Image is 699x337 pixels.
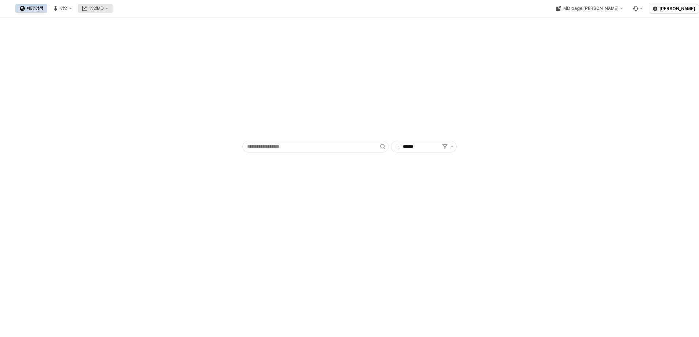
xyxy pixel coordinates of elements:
[78,4,113,13] button: 영업MD
[90,6,104,11] div: 영업MD
[60,6,68,11] div: 영업
[551,4,627,13] button: MD page [PERSON_NAME]
[660,6,695,12] p: [PERSON_NAME]
[27,6,43,11] div: 매장 검색
[650,4,698,14] button: [PERSON_NAME]
[563,6,618,11] div: MD page [PERSON_NAME]
[15,4,47,13] button: 매장 검색
[396,144,401,149] span: -
[551,4,627,13] div: MD page 이동
[49,4,76,13] button: 영업
[628,4,647,13] div: Menu item 6
[447,141,456,152] button: 제안 사항 표시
